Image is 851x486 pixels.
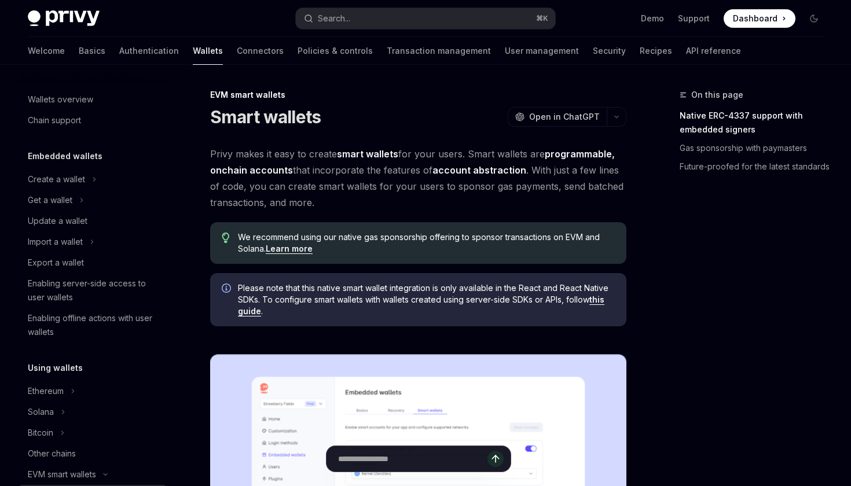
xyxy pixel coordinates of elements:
a: Enabling offline actions with user wallets [19,308,167,343]
a: Welcome [28,37,65,65]
a: Other chains [19,443,167,464]
img: dark logo [28,10,100,27]
div: EVM smart wallets [28,467,96,481]
a: User management [505,37,579,65]
div: Other chains [28,447,76,461]
a: Connectors [237,37,284,65]
a: Update a wallet [19,211,167,231]
div: Create a wallet [28,172,85,186]
a: Wallets [193,37,223,65]
h5: Using wallets [28,361,83,375]
a: Transaction management [387,37,491,65]
a: Enabling server-side access to user wallets [19,273,167,308]
a: account abstraction [432,164,526,176]
div: Enabling server-side access to user wallets [28,277,160,304]
div: Bitcoin [28,426,53,440]
span: Dashboard [733,13,777,24]
svg: Info [222,283,233,295]
div: EVM smart wallets [210,89,626,101]
a: Learn more [266,244,313,254]
a: Recipes [640,37,672,65]
a: Support [678,13,710,24]
span: On this page [691,88,743,102]
div: Get a wallet [28,193,72,207]
div: Chain support [28,113,81,127]
a: Wallets overview [19,89,167,110]
a: API reference [686,37,741,65]
h5: Embedded wallets [28,149,102,163]
button: Open in ChatGPT [508,107,607,127]
h1: Smart wallets [210,106,321,127]
a: Gas sponsorship with paymasters [680,139,832,157]
div: Import a wallet [28,235,83,249]
a: Export a wallet [19,252,167,273]
div: Solana [28,405,54,419]
a: Future-proofed for the latest standards [680,157,832,176]
svg: Tip [222,233,230,243]
span: ⌘ K [536,14,548,23]
button: Toggle dark mode [805,9,823,28]
div: Export a wallet [28,256,84,270]
a: Authentication [119,37,179,65]
div: Wallets overview [28,93,93,106]
span: Open in ChatGPT [529,111,600,123]
a: Basics [79,37,105,65]
span: We recommend using our native gas sponsorship offering to sponsor transactions on EVM and Solana. [238,231,615,255]
span: Please note that this native smart wallet integration is only available in the React and React Na... [238,282,615,317]
strong: smart wallets [337,148,398,160]
a: Security [593,37,626,65]
button: Send message [487,451,504,467]
div: Enabling offline actions with user wallets [28,311,160,339]
div: Ethereum [28,384,64,398]
a: Native ERC-4337 support with embedded signers [680,106,832,139]
a: Policies & controls [298,37,373,65]
div: Update a wallet [28,214,87,228]
a: Chain support [19,110,167,131]
div: Search... [318,12,350,25]
a: Dashboard [724,9,795,28]
a: Demo [641,13,664,24]
button: Search...⌘K [296,8,555,29]
span: Privy makes it easy to create for your users. Smart wallets are that incorporate the features of ... [210,146,626,211]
